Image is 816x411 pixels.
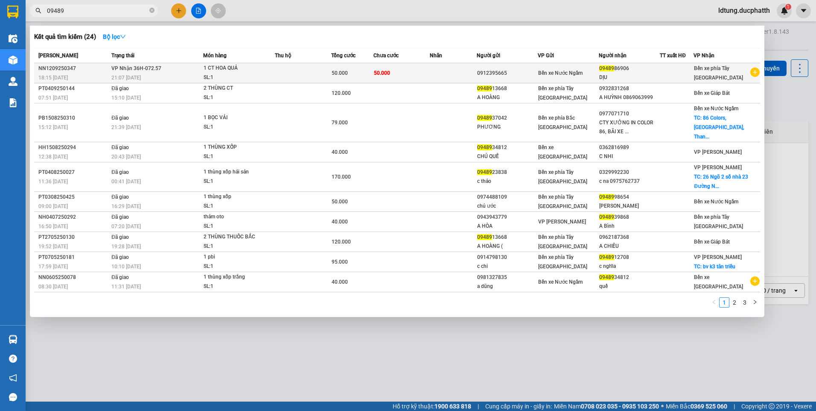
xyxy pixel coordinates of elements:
[38,264,68,270] span: 17:59 [DATE]
[599,274,614,280] span: 09489
[477,193,537,202] div: 0974488109
[599,168,659,177] div: 0329992230
[694,239,730,245] span: Bến xe Giáp Bát
[694,115,744,140] span: TC: 86 Colors, [GEOGRAPHIC_DATA], Than...
[599,64,659,73] div: 86906
[694,264,735,270] span: TC: bv k3 tân triều
[204,113,268,123] div: 1 BỌC VẢI
[477,85,492,91] span: 09489
[275,53,291,59] span: Thu hộ
[111,264,141,270] span: 10:10 [DATE]
[599,202,659,211] div: [PERSON_NAME]
[111,75,141,81] span: 21:07 [DATE]
[477,273,537,282] div: 0981327835
[111,203,141,209] span: 16:29 [DATE]
[34,32,96,41] h3: Kết quả tìm kiếm ( 24 )
[730,298,739,307] a: 2
[204,143,268,152] div: 1 THÙNG XỐP
[38,213,109,222] div: NH0407250292
[204,123,268,132] div: SL: 1
[111,284,141,290] span: 11:31 [DATE]
[750,297,760,308] button: right
[694,274,743,290] span: Bến xe [GEOGRAPHIC_DATA]
[694,65,743,81] span: Bến xe phía Tây [GEOGRAPHIC_DATA]
[694,174,748,189] span: TC: 26 Ngõ 2 số nhà 23 Đường N...
[204,192,268,202] div: 1 thùng xốp
[477,202,537,211] div: chú ước
[204,212,268,222] div: thảm oto
[149,8,154,13] span: close-circle
[38,193,109,202] div: PT0308250425
[709,297,719,308] button: left
[719,297,729,308] li: 1
[111,274,129,280] span: Đã giao
[9,77,17,86] img: warehouse-icon
[599,65,614,71] span: 09489
[203,53,227,59] span: Món hàng
[111,234,129,240] span: Đã giao
[111,95,141,101] span: 15:10 [DATE]
[96,30,133,44] button: Bộ lọcdown
[38,95,68,101] span: 07:51 [DATE]
[477,53,500,59] span: Người gửi
[332,149,348,155] span: 40.000
[599,213,659,222] div: 39868
[332,90,351,96] span: 120.000
[38,223,68,229] span: 16:50 [DATE]
[332,239,351,245] span: 120.000
[111,254,129,260] span: Đã giao
[38,84,109,93] div: PT0409250144
[204,242,268,251] div: SL: 1
[47,6,148,15] input: Tìm tên, số ĐT hoặc mã đơn
[111,85,129,91] span: Đã giao
[599,254,614,260] span: 09489
[694,106,738,112] span: Bến xe Nước Ngầm
[332,70,348,76] span: 50.000
[694,214,743,229] span: Bến xe phía Tây [GEOGRAPHIC_DATA]
[38,284,68,290] span: 08:30 [DATE]
[374,70,390,76] span: 50.000
[538,70,583,76] span: Bến xe Nước Ngầm
[111,144,129,150] span: Đã giao
[720,298,729,307] a: 1
[35,8,41,14] span: search
[740,298,749,307] a: 3
[599,93,659,102] div: A HUỲNH 0869063999
[538,194,587,209] span: Bến xe phía Tây [GEOGRAPHIC_DATA]
[430,53,442,59] span: Nhãn
[111,124,141,130] span: 21:39 [DATE]
[9,393,17,401] span: message
[38,64,109,73] div: NN1209250347
[750,68,760,77] span: plus-circle
[111,53,134,59] span: Trạng thái
[111,244,141,250] span: 19:28 [DATE]
[477,213,537,222] div: 0943943779
[38,53,78,59] span: [PERSON_NAME]
[477,169,492,175] span: 09489
[729,297,740,308] li: 2
[538,254,587,270] span: Bến xe phía Tây [GEOGRAPHIC_DATA]
[477,114,537,123] div: 37042
[204,64,268,73] div: 1 CT HOA QUẢ
[38,244,68,250] span: 19:52 [DATE]
[9,335,17,344] img: warehouse-icon
[149,7,154,15] span: close-circle
[331,53,356,59] span: Tổng cước
[204,232,268,242] div: 2 THÙNG THUỐC BẮC
[709,297,719,308] li: Previous Page
[538,234,587,250] span: Bến xe phía Tây [GEOGRAPHIC_DATA]
[750,276,760,286] span: plus-circle
[599,109,659,118] div: 0977071710
[477,242,537,251] div: A HOÀNG (
[538,219,586,225] span: VP [PERSON_NAME]
[477,282,537,291] div: a dũng
[373,53,399,59] span: Chưa cước
[694,149,742,155] span: VP [PERSON_NAME]
[599,282,659,291] div: quế
[599,253,659,262] div: 12708
[660,53,686,59] span: TT xuất HĐ
[111,194,129,200] span: Đã giao
[38,179,68,185] span: 11:36 [DATE]
[38,154,68,160] span: 12:38 [DATE]
[538,279,583,285] span: Bến xe Nước Ngầm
